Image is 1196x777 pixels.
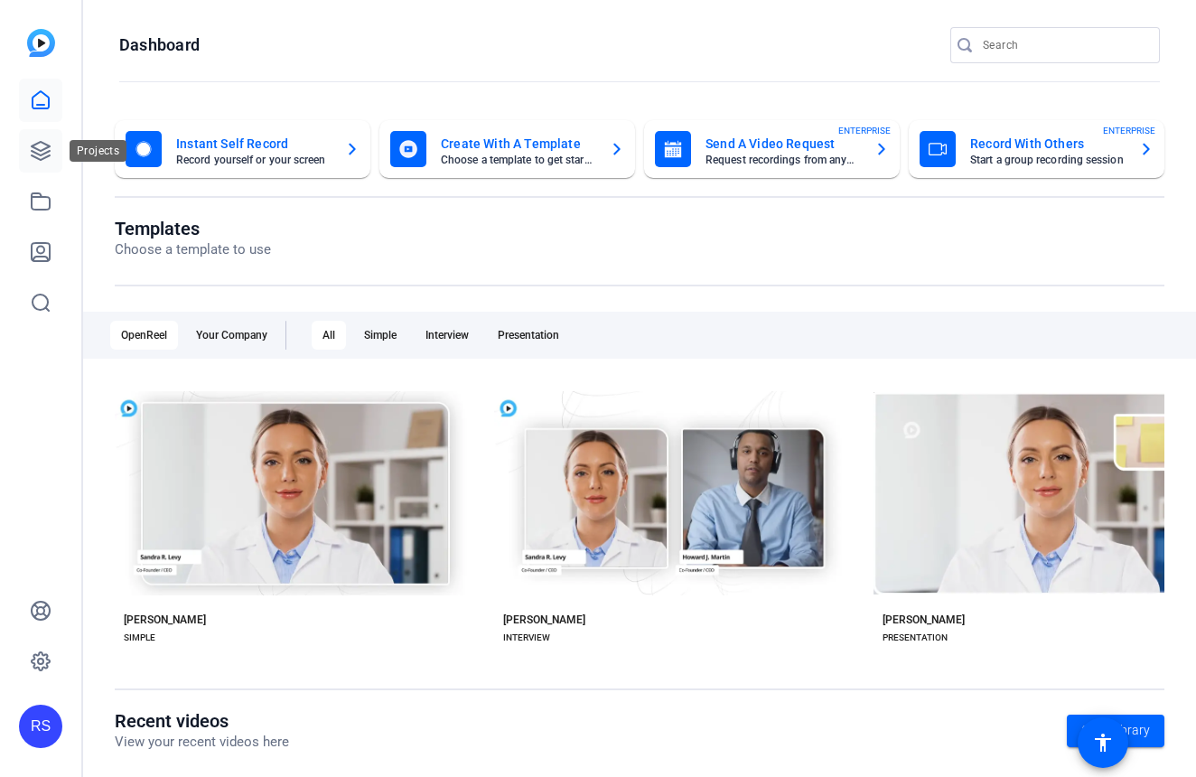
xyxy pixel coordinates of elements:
[124,613,206,627] div: [PERSON_NAME]
[1092,732,1114,754] mat-icon: accessibility
[644,120,900,178] button: Send A Video RequestRequest recordings from anyone, anywhereENTERPRISE
[503,631,550,645] div: INTERVIEW
[838,124,891,137] span: ENTERPRISE
[70,140,126,162] div: Projects
[353,321,407,350] div: Simple
[115,732,289,753] p: View your recent videos here
[119,34,200,56] h1: Dashboard
[970,133,1125,154] mat-card-title: Record With Others
[312,321,346,350] div: All
[27,29,55,57] img: blue-gradient.svg
[176,154,331,165] mat-card-subtitle: Record yourself or your screen
[705,133,860,154] mat-card-title: Send A Video Request
[19,705,62,748] div: RS
[970,154,1125,165] mat-card-subtitle: Start a group recording session
[909,120,1164,178] button: Record With OthersStart a group recording sessionENTERPRISE
[115,710,289,732] h1: Recent videos
[415,321,480,350] div: Interview
[883,613,965,627] div: [PERSON_NAME]
[983,34,1145,56] input: Search
[176,133,331,154] mat-card-title: Instant Self Record
[124,631,155,645] div: SIMPLE
[115,218,271,239] h1: Templates
[110,321,178,350] div: OpenReel
[441,154,595,165] mat-card-subtitle: Choose a template to get started
[115,120,370,178] button: Instant Self RecordRecord yourself or your screen
[185,321,278,350] div: Your Company
[379,120,635,178] button: Create With A TemplateChoose a template to get started
[115,239,271,260] p: Choose a template to use
[1103,124,1155,137] span: ENTERPRISE
[487,321,570,350] div: Presentation
[441,133,595,154] mat-card-title: Create With A Template
[1067,715,1164,747] a: Go to library
[883,631,948,645] div: PRESENTATION
[705,154,860,165] mat-card-subtitle: Request recordings from anyone, anywhere
[503,613,585,627] div: [PERSON_NAME]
